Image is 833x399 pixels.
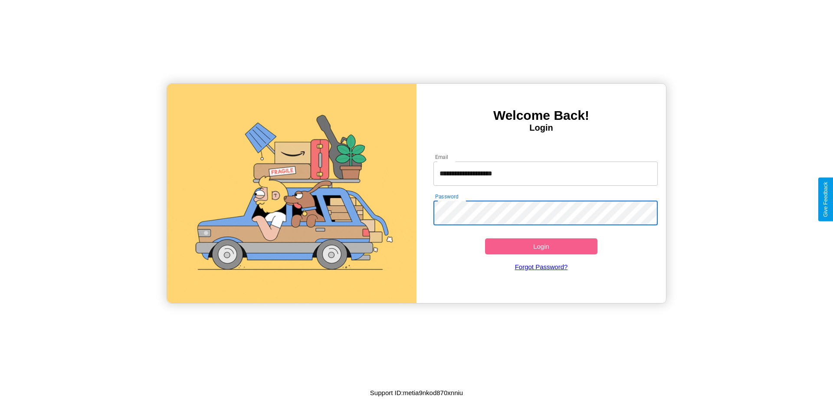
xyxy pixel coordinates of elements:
div: Give Feedback [823,182,829,217]
a: Forgot Password? [429,254,654,279]
button: Login [485,238,597,254]
img: gif [167,84,416,303]
label: Password [435,193,458,200]
h3: Welcome Back! [416,108,666,123]
label: Email [435,153,449,161]
p: Support ID: metia9nkod870xnniu [370,387,463,399]
h4: Login [416,123,666,133]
